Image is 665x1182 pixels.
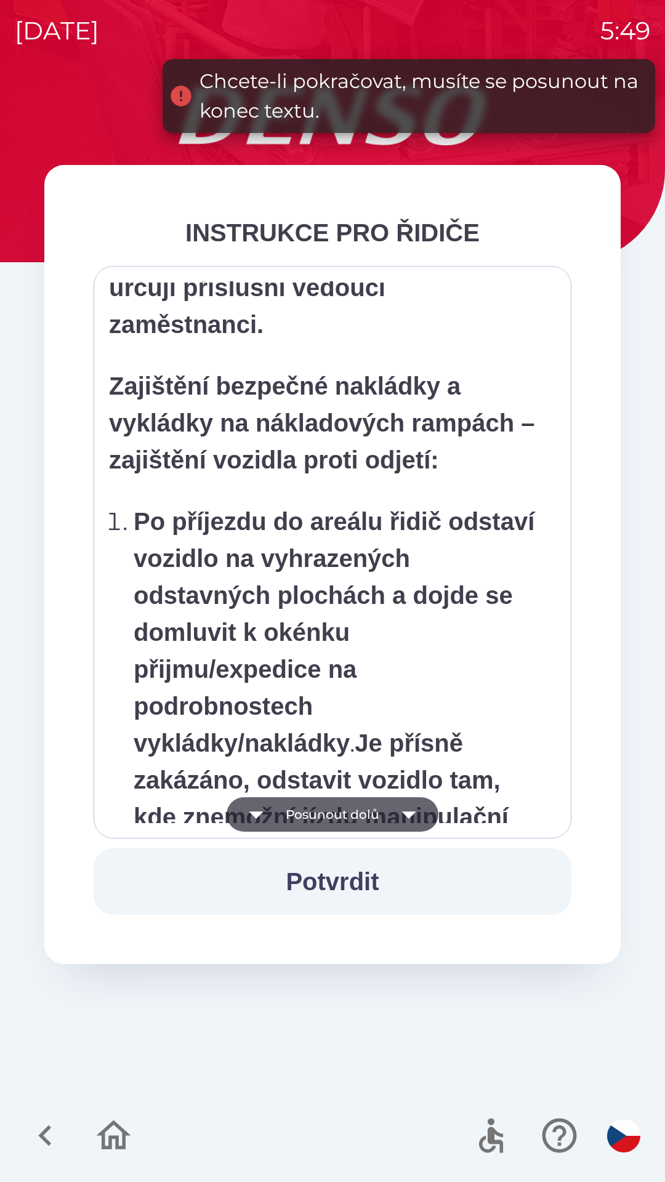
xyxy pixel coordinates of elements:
img: Logo [44,86,621,145]
img: cs flag [607,1119,640,1152]
p: 5:49 [600,12,650,49]
button: Potvrdit [94,848,571,915]
strong: Zajištění bezpečné nakládky a vykládky na nákladových rampách – zajištění vozidla proti odjetí: [109,372,534,473]
p: . Řidič je povinen při nájezdu na rampu / odjezdu z rampy dbát instrukcí od zaměstnanců skladu. [134,503,539,983]
button: Posunout dolů [227,797,438,832]
strong: Po příjezdu do areálu řidič odstaví vozidlo na vyhrazených odstavných plochách a dojde se domluvi... [134,508,534,757]
div: Chcete-li pokračovat, musíte se posunout na konec textu. [199,66,643,126]
div: INSTRUKCE PRO ŘIDIČE [94,214,571,251]
strong: Pořadí aut při nakládce i vykládce určují příslušní vedoucí zaměstnanci. [109,237,505,338]
p: [DATE] [15,12,99,49]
